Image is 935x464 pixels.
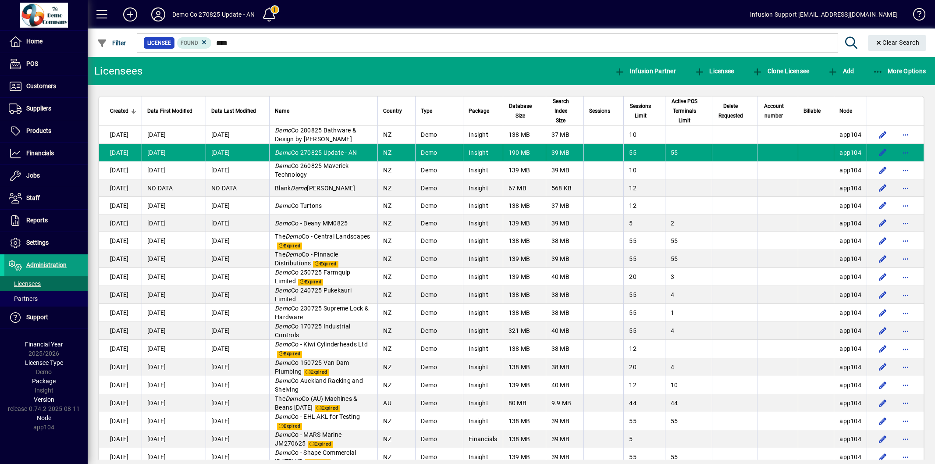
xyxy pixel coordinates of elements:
[589,106,610,116] span: Sessions
[99,161,142,179] td: [DATE]
[26,217,48,224] span: Reports
[876,128,890,142] button: Edit
[415,268,463,286] td: Demo
[377,268,415,286] td: NZ
[206,340,269,358] td: [DATE]
[899,306,913,320] button: More options
[546,179,584,197] td: 568 KB
[142,197,206,214] td: [DATE]
[876,306,890,320] button: Edit
[275,305,369,321] span: Co 230725 Supreme Lock & Hardware
[275,220,348,227] span: Co - Beany MM0825
[546,304,584,322] td: 38 MB
[612,63,678,79] button: Infusion Partner
[285,251,302,258] em: Demo
[463,232,503,250] td: Insight
[899,414,913,428] button: More options
[503,232,546,250] td: 138 MB
[142,358,206,376] td: [DATE]
[383,106,410,116] div: Country
[99,126,142,144] td: [DATE]
[147,106,192,116] span: Data First Modified
[899,163,913,177] button: More options
[415,144,463,161] td: Demo
[876,414,890,428] button: Edit
[839,255,861,262] span: app104.prod.infusionbusinesssoftware.com
[508,101,540,121] div: Database Size
[415,358,463,376] td: Demo
[110,106,128,116] span: Created
[99,197,142,214] td: [DATE]
[415,286,463,304] td: Demo
[275,106,289,116] span: Name
[839,309,861,316] span: app104.prod.infusionbusinesssoftware.com
[463,179,503,197] td: Insight
[415,232,463,250] td: Demo
[839,273,861,280] span: app104.prod.infusionbusinesssoftware.com
[503,268,546,286] td: 139 MB
[275,269,351,285] span: Co 250725 Farmquip Limited
[275,305,291,312] em: Demo
[26,314,48,321] span: Support
[415,126,463,144] td: Demo
[99,322,142,340] td: [DATE]
[665,144,712,161] td: 55
[463,250,503,268] td: Insight
[907,2,924,30] a: Knowledge Base
[147,39,171,47] span: Licensee
[275,202,291,209] em: Demo
[4,210,88,232] a: Reports
[142,214,206,232] td: [DATE]
[275,220,291,227] em: Demo
[665,286,712,304] td: 4
[503,126,546,144] td: 138 MB
[718,101,744,121] span: Delete Requested
[665,358,712,376] td: 4
[415,304,463,322] td: Demo
[623,126,665,144] td: 10
[4,53,88,75] a: POS
[4,291,88,306] a: Partners
[99,144,142,161] td: [DATE]
[94,64,142,78] div: Licensees
[275,341,291,348] em: Demo
[206,144,269,161] td: [DATE]
[4,307,88,328] a: Support
[546,286,584,304] td: 38 MB
[377,144,415,161] td: NZ
[4,276,88,291] a: Licensees
[206,268,269,286] td: [DATE]
[142,161,206,179] td: [DATE]
[546,250,584,268] td: 39 MB
[26,239,49,246] span: Settings
[291,185,307,192] em: Demo
[377,304,415,322] td: NZ
[551,96,579,125] div: Search Index Size
[899,360,913,374] button: More options
[463,322,503,340] td: Insight
[876,432,890,446] button: Edit
[899,396,913,410] button: More options
[899,342,913,356] button: More options
[871,63,928,79] button: More Options
[463,268,503,286] td: Insight
[839,345,861,352] span: app104.prod.infusionbusinesssoftware.com
[277,243,302,250] span: Expired
[99,179,142,197] td: [DATE]
[873,68,926,75] span: More Options
[899,181,913,195] button: More options
[763,101,785,121] span: Account number
[99,286,142,304] td: [DATE]
[876,324,890,338] button: Edit
[839,185,861,192] span: app104.prod.infusionbusinesssoftware.com
[26,60,38,67] span: POS
[313,261,338,268] span: Expired
[99,358,142,376] td: [DATE]
[110,106,136,116] div: Created
[623,304,665,322] td: 55
[899,216,913,230] button: More options
[899,146,913,160] button: More options
[275,323,291,330] em: Demo
[97,39,126,46] span: Filter
[99,232,142,250] td: [DATE]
